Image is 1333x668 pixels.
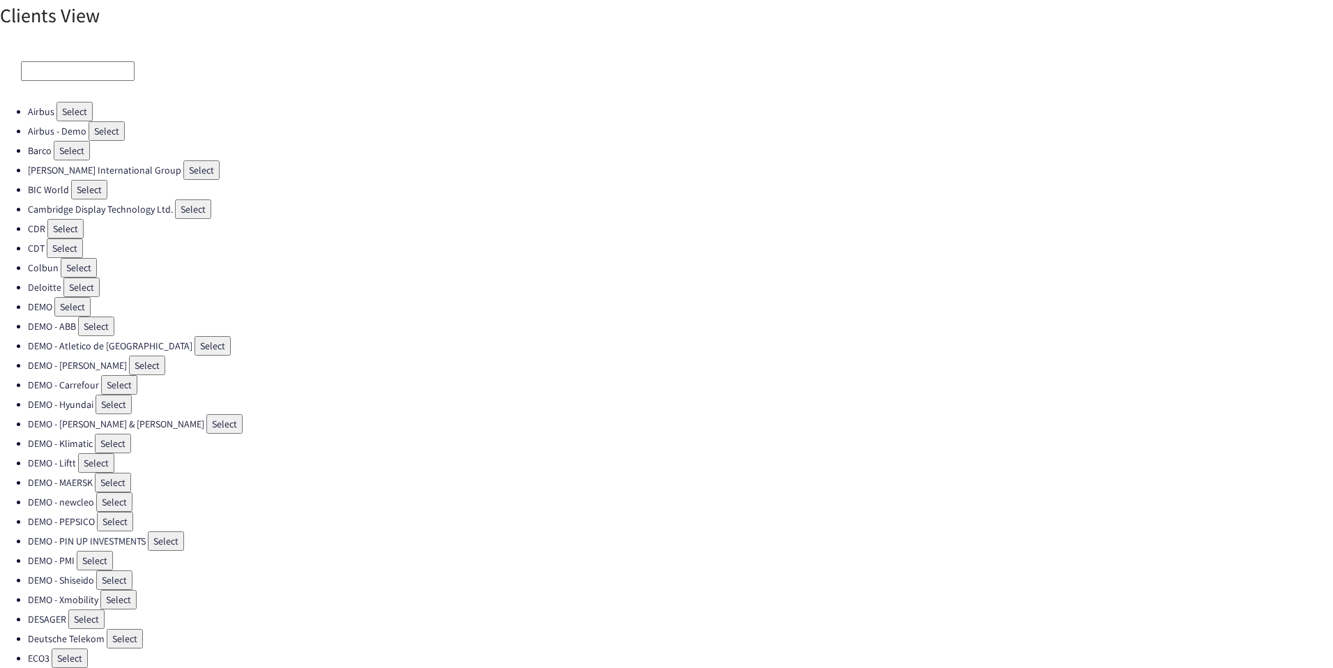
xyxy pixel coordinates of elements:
[175,199,211,219] button: Select
[89,121,125,141] button: Select
[28,336,1333,356] li: DEMO - Atletico de [GEOGRAPHIC_DATA]
[28,570,1333,590] li: DEMO - Shiseido
[28,551,1333,570] li: DEMO - PMI
[28,219,1333,238] li: CDR
[1263,601,1333,668] div: Widget de chat
[96,492,132,512] button: Select
[28,395,1333,414] li: DEMO - Hyundai
[78,317,114,336] button: Select
[129,356,165,375] button: Select
[28,238,1333,258] li: CDT
[28,375,1333,395] li: DEMO - Carrefour
[77,551,113,570] button: Select
[28,121,1333,141] li: Airbus - Demo
[54,297,91,317] button: Select
[28,356,1333,375] li: DEMO - [PERSON_NAME]
[63,278,100,297] button: Select
[101,375,137,395] button: Select
[95,473,131,492] button: Select
[28,434,1333,453] li: DEMO - Klimatic
[100,590,137,609] button: Select
[68,609,105,629] button: Select
[28,297,1333,317] li: DEMO
[47,219,84,238] button: Select
[71,180,107,199] button: Select
[61,258,97,278] button: Select
[28,512,1333,531] li: DEMO - PEPSICO
[28,629,1333,648] li: Deutsche Telekom
[28,278,1333,297] li: Deloitte
[95,434,131,453] button: Select
[96,570,132,590] button: Select
[28,590,1333,609] li: DEMO - Xmobility
[28,414,1333,434] li: DEMO - [PERSON_NAME] & [PERSON_NAME]
[28,102,1333,121] li: Airbus
[28,531,1333,551] li: DEMO - PIN UP INVESTMENTS
[195,336,231,356] button: Select
[96,395,132,414] button: Select
[28,180,1333,199] li: BIC World
[47,238,83,258] button: Select
[28,160,1333,180] li: [PERSON_NAME] International Group
[28,258,1333,278] li: Colbun
[107,629,143,648] button: Select
[54,141,90,160] button: Select
[206,414,243,434] button: Select
[28,199,1333,219] li: Cambridge Display Technology Ltd.
[28,453,1333,473] li: DEMO - Liftt
[28,609,1333,629] li: DESAGER
[183,160,220,180] button: Select
[148,531,184,551] button: Select
[56,102,93,121] button: Select
[28,648,1333,668] li: ECO3
[28,473,1333,492] li: DEMO - MAERSK
[52,648,88,668] button: Select
[28,141,1333,160] li: Barco
[78,453,114,473] button: Select
[97,512,133,531] button: Select
[28,492,1333,512] li: DEMO - newcleo
[1263,601,1333,668] iframe: Chat Widget
[28,317,1333,336] li: DEMO - ABB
